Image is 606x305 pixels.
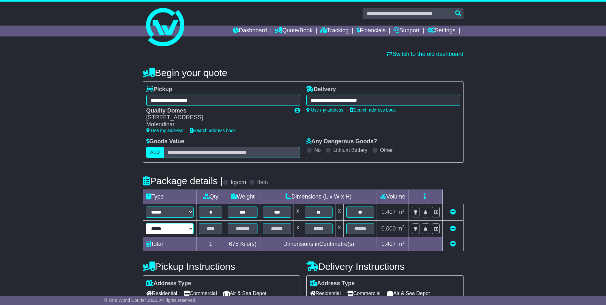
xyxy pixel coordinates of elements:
td: 1 [196,237,225,251]
a: Use my address [306,107,343,113]
span: Air & Sea Depot [223,288,266,298]
sup: 3 [402,224,405,229]
label: No [314,147,321,153]
span: © One World Courier 2025. All rights reserved. [104,298,196,303]
sup: 3 [402,208,405,213]
td: x [294,204,302,220]
label: Goods Value [146,138,184,145]
a: Tracking [320,26,349,36]
a: Add new item [450,241,456,247]
a: Remove this item [450,209,456,215]
sup: 3 [402,240,405,245]
label: Address Type [146,280,191,287]
span: m [397,241,405,247]
td: Dimensions in Centimetre(s) [260,237,377,251]
span: m [397,225,405,232]
div: [STREET_ADDRESS] [146,114,288,121]
a: Search address book [190,128,236,133]
td: Qty [196,190,225,204]
a: Remove this item [450,225,456,232]
td: x [335,204,344,220]
td: Volume [377,190,409,204]
div: Molendinar [146,121,288,128]
label: Any Dangerous Goods? [306,138,377,145]
label: Address Type [310,280,355,287]
td: Weight [225,190,260,204]
span: 675 [229,241,239,247]
label: Delivery [306,86,336,93]
td: x [335,220,344,237]
span: Commercial [347,288,380,298]
td: Type [143,190,196,204]
a: Support [394,26,419,36]
label: Other [380,147,393,153]
h4: Pickup Instructions [143,261,300,272]
span: Commercial [184,288,217,298]
td: Kilo(s) [225,237,260,251]
td: Total [143,237,196,251]
span: Residential [146,288,177,298]
a: Financials [357,26,386,36]
span: 1.407 [381,241,396,247]
h4: Delivery Instructions [306,261,464,272]
label: AUD [146,147,164,158]
a: Switch to the old dashboard [387,51,463,57]
td: Dimensions (L x W x H) [260,190,377,204]
a: Quote/Book [275,26,312,36]
a: Use my address [146,128,183,133]
td: x [294,220,302,237]
label: lb/in [257,179,268,186]
div: Quality Domes [146,107,288,114]
span: 1.407 [381,209,396,215]
span: m [397,209,405,215]
h4: Begin your quote [143,67,464,78]
h4: Package details | [143,176,223,186]
a: Settings [427,26,456,36]
label: Lithium Battery [333,147,367,153]
span: 0.000 [381,225,396,232]
span: Air & Sea Depot [387,288,430,298]
label: Pickup [146,86,173,93]
a: Search address book [350,107,396,113]
label: kg/cm [231,179,246,186]
a: Dashboard [233,26,267,36]
span: Residential [310,288,341,298]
